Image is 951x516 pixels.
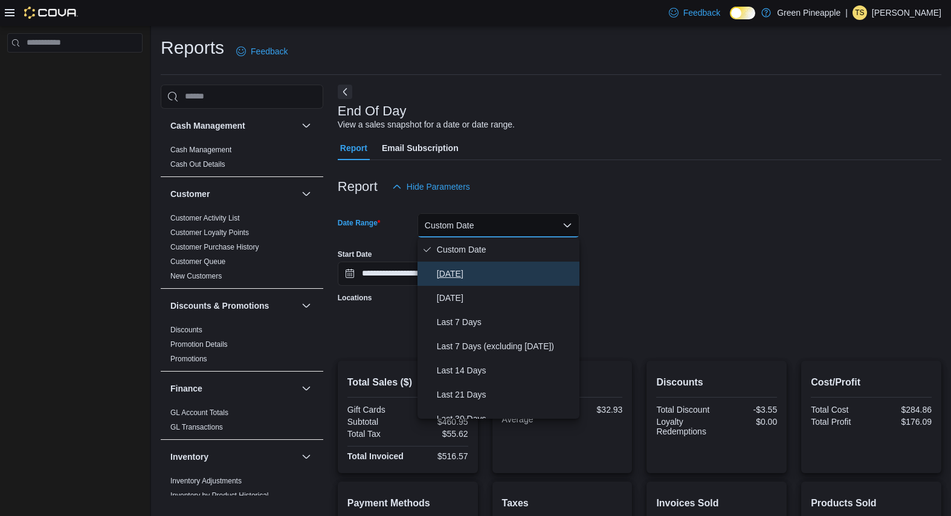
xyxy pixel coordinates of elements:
[656,405,714,414] div: Total Discount
[407,181,470,193] span: Hide Parameters
[170,354,207,364] span: Promotions
[170,477,242,485] a: Inventory Adjustments
[872,5,941,20] p: [PERSON_NAME]
[340,136,367,160] span: Report
[874,405,932,414] div: $284.86
[656,417,714,436] div: Loyalty Redemptions
[437,411,575,426] span: Last 30 Days
[437,315,575,329] span: Last 7 Days
[7,55,143,84] nav: Complex example
[161,143,323,176] div: Cash Management
[338,104,407,118] h3: End Of Day
[170,120,245,132] h3: Cash Management
[417,237,579,419] div: Select listbox
[656,375,777,390] h2: Discounts
[874,417,932,427] div: $176.09
[170,300,297,312] button: Discounts & Promotions
[338,118,515,131] div: View a sales snapshot for a date or date range.
[170,325,202,335] span: Discounts
[811,496,932,511] h2: Products Sold
[161,323,323,371] div: Discounts & Promotions
[299,187,314,201] button: Customer
[811,417,869,427] div: Total Profit
[231,39,292,63] a: Feedback
[347,496,468,511] h2: Payment Methods
[170,272,222,280] a: New Customers
[170,340,228,349] a: Promotion Details
[437,387,575,402] span: Last 21 Days
[437,291,575,305] span: [DATE]
[161,36,224,60] h1: Reports
[347,375,468,390] h2: Total Sales ($)
[437,266,575,281] span: [DATE]
[811,405,869,414] div: Total Cost
[170,146,231,154] a: Cash Management
[664,1,725,25] a: Feedback
[170,160,225,169] span: Cash Out Details
[338,293,372,303] label: Locations
[338,250,372,259] label: Start Date
[347,417,405,427] div: Subtotal
[719,405,777,414] div: -$3.55
[170,213,240,223] span: Customer Activity List
[502,496,623,511] h2: Taxes
[170,228,249,237] a: Customer Loyalty Points
[299,450,314,464] button: Inventory
[437,242,575,257] span: Custom Date
[170,355,207,363] a: Promotions
[683,7,720,19] span: Feedback
[170,257,225,266] a: Customer Queue
[382,136,459,160] span: Email Subscription
[170,145,231,155] span: Cash Management
[299,118,314,133] button: Cash Management
[24,7,78,19] img: Cova
[811,375,932,390] h2: Cost/Profit
[170,382,202,395] h3: Finance
[410,429,468,439] div: $55.62
[437,363,575,378] span: Last 14 Days
[170,451,297,463] button: Inventory
[338,218,381,228] label: Date Range
[437,339,575,353] span: Last 7 Days (excluding [DATE])
[170,476,242,486] span: Inventory Adjustments
[855,5,864,20] span: TS
[170,214,240,222] a: Customer Activity List
[564,405,622,414] div: $32.93
[161,405,323,439] div: Finance
[170,326,202,334] a: Discounts
[170,271,222,281] span: New Customers
[338,262,454,286] input: Press the down key to open a popover containing a calendar.
[170,188,210,200] h3: Customer
[410,451,468,461] div: $516.57
[347,429,405,439] div: Total Tax
[417,213,579,237] button: Custom Date
[161,211,323,288] div: Customer
[410,405,468,414] div: $0.00
[719,417,777,427] div: $0.00
[170,242,259,252] span: Customer Purchase History
[251,45,288,57] span: Feedback
[730,7,755,19] input: Dark Mode
[170,491,269,500] a: Inventory by Product Historical
[170,120,297,132] button: Cash Management
[170,408,228,417] a: GL Account Totals
[347,405,405,414] div: Gift Cards
[338,179,378,194] h3: Report
[410,417,468,427] div: $460.95
[170,300,269,312] h3: Discounts & Promotions
[170,340,228,349] span: Promotion Details
[387,175,475,199] button: Hide Parameters
[299,298,314,313] button: Discounts & Promotions
[170,382,297,395] button: Finance
[170,451,208,463] h3: Inventory
[777,5,840,20] p: Green Pineapple
[845,5,848,20] p: |
[170,422,223,432] span: GL Transactions
[170,491,269,500] span: Inventory by Product Historical
[170,243,259,251] a: Customer Purchase History
[170,423,223,431] a: GL Transactions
